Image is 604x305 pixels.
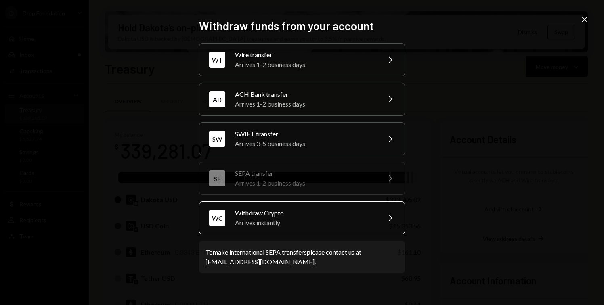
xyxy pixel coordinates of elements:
button: WCWithdraw CryptoArrives instantly [199,201,405,234]
div: SW [209,131,225,147]
div: SEPA transfer [235,169,375,178]
div: Arrives 1-2 business days [235,99,375,109]
button: SESEPA transferArrives 1-2 business days [199,162,405,195]
a: [EMAIL_ADDRESS][DOMAIN_NAME] [206,258,315,266]
button: WTWire transferArrives 1-2 business days [199,43,405,76]
div: Wire transfer [235,50,375,60]
div: WC [209,210,225,226]
div: Arrives 3-5 business days [235,139,375,148]
div: WT [209,52,225,68]
div: SWIFT transfer [235,129,375,139]
div: SE [209,170,225,186]
div: Arrives instantly [235,218,375,228]
div: Arrives 1-2 business days [235,60,375,69]
button: ABACH Bank transferArrives 1-2 business days [199,83,405,116]
div: To make international SEPA transfers please contact us at . [206,247,398,267]
h2: Withdraw funds from your account [199,18,405,34]
div: AB [209,91,225,107]
div: Arrives 1-2 business days [235,178,375,188]
div: Withdraw Crypto [235,208,375,218]
div: ACH Bank transfer [235,90,375,99]
button: SWSWIFT transferArrives 3-5 business days [199,122,405,155]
